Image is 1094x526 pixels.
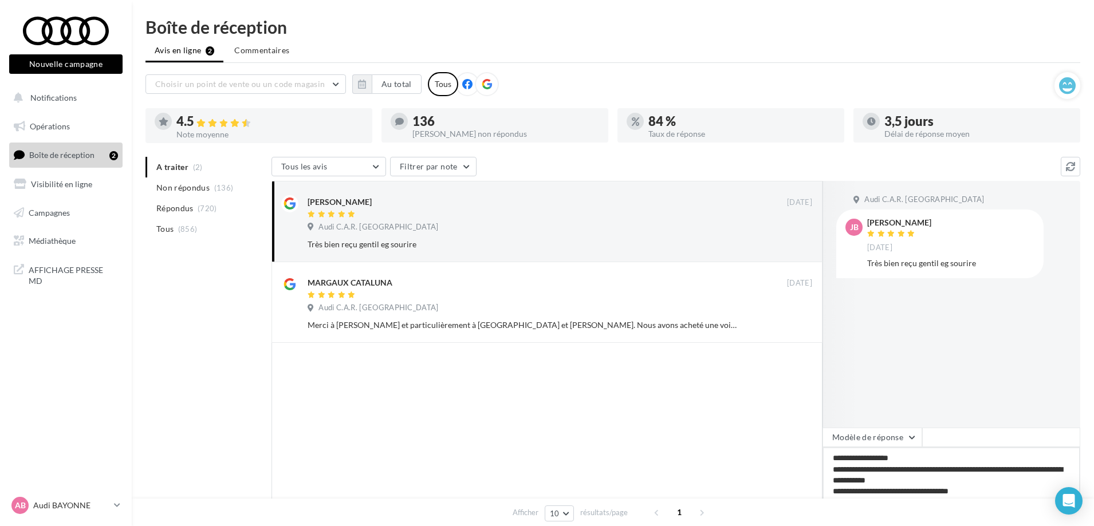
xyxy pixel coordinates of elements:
[308,319,738,331] div: Merci à [PERSON_NAME] et particulièrement à [GEOGRAPHIC_DATA] et [PERSON_NAME]. Nous avons acheté...
[145,18,1080,35] div: Boîte de réception
[156,203,194,214] span: Répondus
[30,93,77,102] span: Notifications
[33,500,109,511] p: Audi BAYONNE
[867,243,892,253] span: [DATE]
[318,303,438,313] span: Audi C.A.R. [GEOGRAPHIC_DATA]
[7,86,120,110] button: Notifications
[9,54,123,74] button: Nouvelle campagne
[7,114,125,139] a: Opérations
[884,130,1071,138] div: Délai de réponse moyen
[156,182,210,193] span: Non répondus
[850,222,859,233] span: JB
[648,115,835,128] div: 84 %
[412,130,599,138] div: [PERSON_NAME] non répondus
[7,258,125,291] a: AFFICHAGE PRESSE MD
[308,196,372,208] div: [PERSON_NAME]
[550,509,560,518] span: 10
[7,201,125,225] a: Campagnes
[308,239,738,250] div: Très bien reçu gentil eg sourire
[823,428,922,447] button: Modèle de réponse
[7,229,125,253] a: Médiathèque
[372,74,422,94] button: Au total
[30,121,70,131] span: Opérations
[156,223,174,235] span: Tous
[176,130,363,139] div: Note moyenne
[670,503,688,521] span: 1
[412,115,599,128] div: 136
[884,115,1071,128] div: 3,5 jours
[29,150,95,160] span: Boîte de réception
[31,179,92,189] span: Visibilité en ligne
[29,262,118,287] span: AFFICHAGE PRESSE MD
[867,219,931,227] div: [PERSON_NAME]
[271,157,386,176] button: Tous les avis
[7,172,125,196] a: Visibilité en ligne
[428,72,458,96] div: Tous
[9,495,123,516] a: AB Audi BAYONNE
[234,45,289,56] span: Commentaires
[864,195,984,205] span: Audi C.A.R. [GEOGRAPHIC_DATA]
[155,79,325,89] span: Choisir un point de vente ou un code magasin
[390,157,477,176] button: Filtrer par note
[198,204,217,213] span: (720)
[545,505,574,521] button: 10
[308,277,392,288] div: MARGAUX CATALUNA
[787,278,812,288] span: [DATE]
[29,236,76,246] span: Médiathèque
[281,161,328,171] span: Tous les avis
[648,130,835,138] div: Taux de réponse
[580,507,628,518] span: résultats/page
[145,74,346,94] button: Choisir un point de vente ou un code magasin
[7,143,125,167] a: Boîte de réception2
[352,74,422,94] button: Au total
[513,507,538,518] span: Afficher
[1055,487,1083,515] div: Open Intercom Messenger
[29,207,70,217] span: Campagnes
[318,222,438,232] span: Audi C.A.R. [GEOGRAPHIC_DATA]
[867,258,1034,269] div: Très bien reçu gentil eg sourire
[787,197,812,208] span: [DATE]
[178,224,198,234] span: (856)
[214,183,234,192] span: (136)
[15,500,26,511] span: AB
[176,115,363,128] div: 4.5
[109,151,118,160] div: 2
